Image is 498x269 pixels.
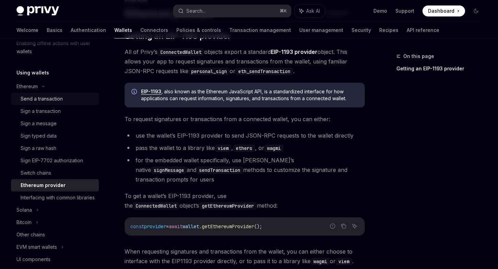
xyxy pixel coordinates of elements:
[125,247,365,266] span: When requesting signatures and transactions from the wallet, you can either choose to interface w...
[16,255,50,264] div: UI components
[379,22,398,38] a: Recipes
[21,156,83,165] div: Sign EIP-7702 authorization
[339,222,348,231] button: Copy the contents from the code block
[233,144,255,152] code: ethers
[141,89,161,95] a: EIP-1193
[407,22,439,38] a: API reference
[422,5,465,16] a: Dashboard
[403,52,434,60] span: On this page
[183,223,199,230] span: wallet
[336,258,352,265] code: viem
[471,5,482,16] button: Toggle dark mode
[16,243,57,251] div: EVM smart wallets
[351,22,371,38] a: Security
[199,223,202,230] span: .
[396,63,487,74] a: Getting an EIP-1193 provider
[373,8,387,14] a: Demo
[280,8,287,14] span: ⌘ K
[47,22,62,38] a: Basics
[21,169,51,177] div: Switch chains
[125,114,365,124] span: To request signatures or transactions from a connected wallet, you can either:
[350,222,359,231] button: Ask AI
[71,22,106,38] a: Authentication
[16,22,38,38] a: Welcome
[271,48,317,56] a: EIP-1193 provider
[21,181,66,189] div: Ethereum provider
[11,105,99,117] a: Sign a transaction
[16,69,49,77] h5: Using wallets
[428,8,454,14] span: Dashboard
[166,223,169,230] span: =
[21,119,57,128] div: Sign a message
[16,206,32,214] div: Solana
[141,88,358,102] span: , also known as the Ethereum JavaScript API, is a standardized interface for how applications can...
[125,155,365,184] li: for the embedded wallet specifically, use [PERSON_NAME]’s native and methods to customize the sig...
[130,223,144,230] span: const
[21,194,95,202] div: Interfacing with common libraries
[125,47,365,76] span: All of Privy’s objects export a standard object. This allows your app to request signatures and t...
[151,166,187,174] code: signMessage
[144,223,166,230] span: provider
[21,132,57,140] div: Sign typed data
[299,22,343,38] a: User management
[11,179,99,191] a: Ethereum provider
[188,68,230,75] code: personal_sign
[229,22,291,38] a: Transaction management
[16,231,45,239] div: Other chains
[21,95,63,103] div: Send a transaction
[254,223,262,230] span: ();
[11,253,99,266] a: UI components
[169,223,183,230] span: await
[16,6,59,16] img: dark logo
[11,130,99,142] a: Sign typed data
[16,218,32,226] div: Bitcoin
[16,82,38,91] div: Ethereum
[131,89,138,96] svg: Info
[133,202,179,210] code: ConnectedWallet
[21,107,61,115] div: Sign a transaction
[196,166,243,174] code: sendTransaction
[11,167,99,179] a: Switch chains
[140,22,168,38] a: Connectors
[199,202,257,210] code: getEthereumProvider
[11,117,99,130] a: Sign a message
[186,7,206,15] div: Search...
[235,68,293,75] code: eth_sendTransaction
[11,154,99,167] a: Sign EIP-7702 authorization
[11,93,99,105] a: Send a transaction
[11,191,99,204] a: Interfacing with common libraries
[11,229,99,241] a: Other chains
[125,191,365,210] span: To get a wallet’s EIP-1193 provider, use the object’s method:
[114,22,132,38] a: Wallets
[215,144,231,152] code: viem
[202,223,254,230] span: getEthereumProvider
[395,8,414,14] a: Support
[306,8,320,14] span: Ask AI
[311,258,330,265] code: wagmi
[158,48,204,56] code: ConnectedWallet
[176,22,221,38] a: Policies & controls
[125,131,365,140] li: use the wallet’s EIP-1193 provider to send JSON-RPC requests to the wallet directly
[294,5,325,17] button: Ask AI
[21,144,56,152] div: Sign a raw hash
[173,5,291,17] button: Search...⌘K
[264,144,283,152] code: wagmi
[125,143,365,153] li: pass the wallet to a library like , , or
[328,222,337,231] button: Report incorrect code
[11,142,99,154] a: Sign a raw hash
